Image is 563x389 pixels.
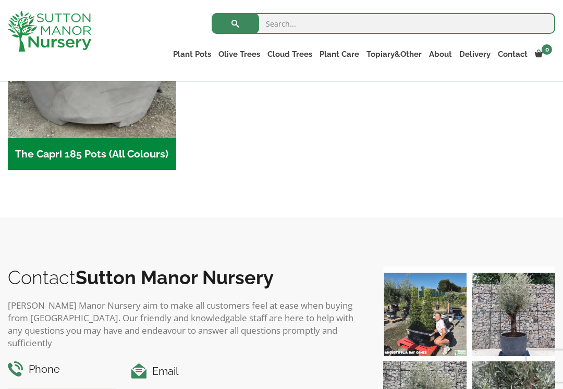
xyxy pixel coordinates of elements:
b: Sutton Manor Nursery [76,266,274,288]
a: Topiary&Other [363,47,425,62]
a: 0 [531,47,555,62]
a: Cloud Trees [264,47,316,62]
img: A beautiful multi-stem Spanish Olive tree potted in our luxurious fibre clay pots 😍😍 [472,273,555,356]
h2: The Capri 185 Pots (All Colours) [8,138,176,171]
img: Our elegant & picturesque Angustifolia Cones are an exquisite addition to your Bay Tree collectio... [383,273,467,356]
span: 0 [542,44,552,55]
a: Olive Trees [215,47,264,62]
h4: Phone [8,361,116,378]
a: Delivery [456,47,494,62]
a: Contact [494,47,531,62]
h4: Email [131,363,362,380]
h2: Contact [8,266,362,288]
img: logo [8,10,91,52]
input: Search... [212,13,555,34]
a: About [425,47,456,62]
a: Plant Care [316,47,363,62]
a: Plant Pots [169,47,215,62]
p: [PERSON_NAME] Manor Nursery aim to make all customers feel at ease when buying from [GEOGRAPHIC_D... [8,299,362,349]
